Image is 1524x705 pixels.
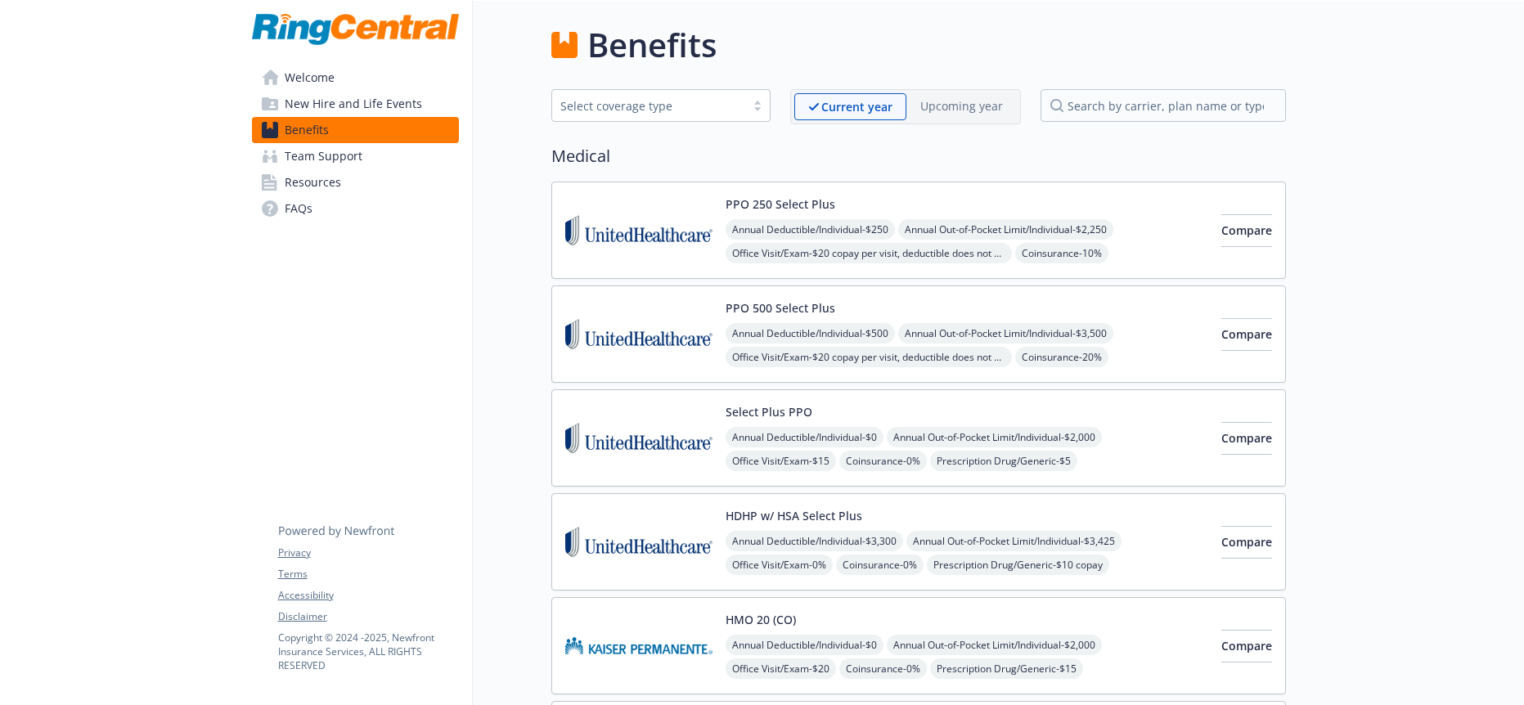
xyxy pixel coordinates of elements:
img: United Healthcare Insurance Company carrier logo [565,195,713,265]
button: HMO 20 (CO) [726,611,796,628]
img: United Healthcare Insurance Company carrier logo [565,507,713,577]
a: Resources [252,169,459,195]
a: Accessibility [278,588,458,603]
span: Annual Out-of-Pocket Limit/Individual - $3,500 [898,323,1113,344]
span: Prescription Drug/Generic - $5 [930,451,1077,471]
img: United Healthcare Insurance Company carrier logo [565,299,713,369]
span: Office Visit/Exam - $20 copay per visit, deductible does not apply [726,347,1012,367]
span: Compare [1221,638,1272,653]
button: PPO 250 Select Plus [726,195,835,213]
p: Upcoming year [920,97,1003,115]
div: Select coverage type [560,97,737,115]
a: New Hire and Life Events [252,91,459,117]
span: Benefits [285,117,329,143]
button: Compare [1221,318,1272,351]
span: Prescription Drug/Generic - $10 copay [927,555,1109,575]
a: FAQs [252,195,459,222]
img: Kaiser Permanente of Colorado carrier logo [565,611,713,680]
button: HDHP w/ HSA Select Plus [726,507,862,524]
p: Copyright © 2024 - 2025 , Newfront Insurance Services, ALL RIGHTS RESERVED [278,631,458,672]
a: Privacy [278,546,458,560]
img: United Healthcare Insurance Company carrier logo [565,403,713,473]
span: Upcoming year [906,93,1017,120]
span: Coinsurance - 0% [836,555,924,575]
span: Office Visit/Exam - $20 [726,658,836,679]
span: Annual Out-of-Pocket Limit/Individual - $2,000 [887,427,1102,447]
span: Annual Deductible/Individual - $3,300 [726,531,903,551]
span: Office Visit/Exam - $20 copay per visit, deductible does not apply [726,243,1012,263]
span: Annual Deductible/Individual - $500 [726,323,895,344]
a: Disclaimer [278,609,458,624]
span: Coinsurance - 20% [1015,347,1108,367]
button: Compare [1221,422,1272,455]
span: New Hire and Life Events [285,91,422,117]
button: Compare [1221,630,1272,662]
button: Select Plus PPO [726,403,812,420]
span: Prescription Drug/Generic - $15 [930,658,1083,679]
a: Terms [278,567,458,582]
span: Compare [1221,222,1272,238]
span: Compare [1221,326,1272,342]
span: Coinsurance - 0% [839,451,927,471]
span: Office Visit/Exam - $15 [726,451,836,471]
span: Resources [285,169,341,195]
h2: Medical [551,144,1286,168]
a: Team Support [252,143,459,169]
button: PPO 500 Select Plus [726,299,835,317]
a: Benefits [252,117,459,143]
span: Coinsurance - 10% [1015,243,1108,263]
a: Welcome [252,65,459,91]
span: Welcome [285,65,335,91]
span: Annual Out-of-Pocket Limit/Individual - $2,000 [887,635,1102,655]
h1: Benefits [587,20,717,70]
span: Annual Out-of-Pocket Limit/Individual - $2,250 [898,219,1113,240]
button: Compare [1221,526,1272,559]
button: Compare [1221,214,1272,247]
span: Office Visit/Exam - 0% [726,555,833,575]
span: Annual Deductible/Individual - $0 [726,635,883,655]
span: Compare [1221,534,1272,550]
p: Current year [821,98,892,115]
span: Team Support [285,143,362,169]
span: Annual Out-of-Pocket Limit/Individual - $3,425 [906,531,1122,551]
span: Annual Deductible/Individual - $0 [726,427,883,447]
span: Annual Deductible/Individual - $250 [726,219,895,240]
span: FAQs [285,195,312,222]
span: Compare [1221,430,1272,446]
span: Coinsurance - 0% [839,658,927,679]
input: search by carrier, plan name or type [1041,89,1286,122]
